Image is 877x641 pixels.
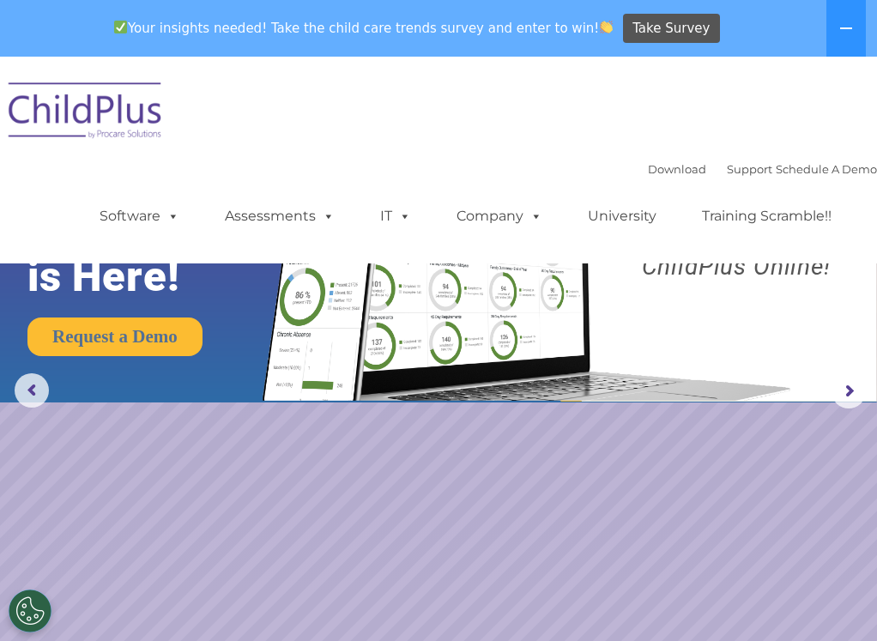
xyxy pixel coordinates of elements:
[106,11,620,45] span: Your insights needed! Take the child care trends survey and enter to win!
[208,199,352,233] a: Assessments
[600,21,613,33] img: 👏
[648,162,877,176] font: |
[82,199,197,233] a: Software
[571,199,674,233] a: University
[623,14,720,44] a: Take Survey
[363,199,428,233] a: IT
[606,166,866,278] rs-layer: Boost your productivity and streamline your success in ChildPlus Online!
[648,162,706,176] a: Download
[727,162,772,176] a: Support
[27,317,203,356] a: Request a Demo
[776,162,877,176] a: Schedule A Demo
[439,199,559,233] a: Company
[9,590,51,632] button: Cookies Settings
[114,21,127,33] img: ✅
[632,14,710,44] span: Take Survey
[685,199,849,233] a: Training Scramble!!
